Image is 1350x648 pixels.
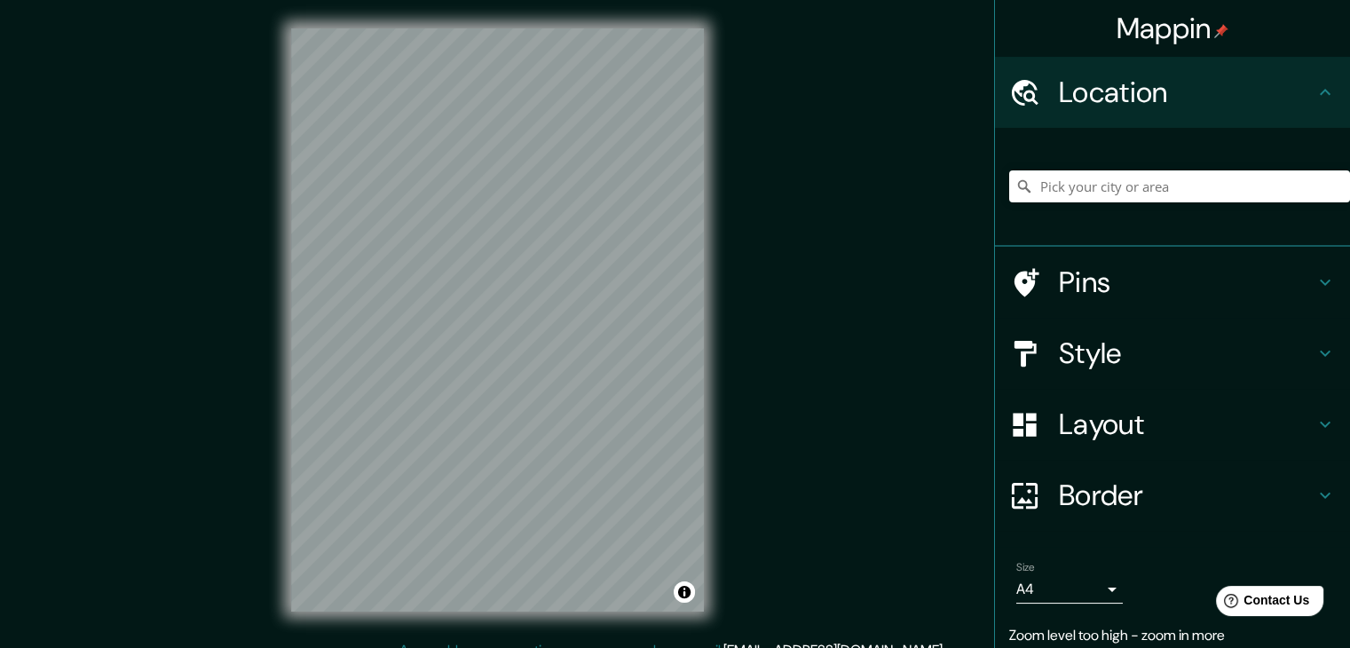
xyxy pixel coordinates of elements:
h4: Mappin [1117,11,1229,46]
div: Pins [995,247,1350,318]
h4: Style [1059,336,1314,371]
p: Zoom level too high - zoom in more [1009,625,1336,646]
label: Size [1016,560,1035,575]
div: Style [995,318,1350,389]
h4: Layout [1059,407,1314,442]
canvas: Map [291,28,704,612]
div: A4 [1016,575,1123,604]
h4: Border [1059,478,1314,513]
input: Pick your city or area [1009,170,1350,202]
div: Layout [995,389,1350,460]
h4: Location [1059,75,1314,110]
img: pin-icon.png [1214,24,1228,38]
button: Toggle attribution [674,581,695,603]
div: Location [995,57,1350,128]
iframe: Help widget launcher [1192,579,1330,628]
div: Border [995,460,1350,531]
h4: Pins [1059,265,1314,300]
